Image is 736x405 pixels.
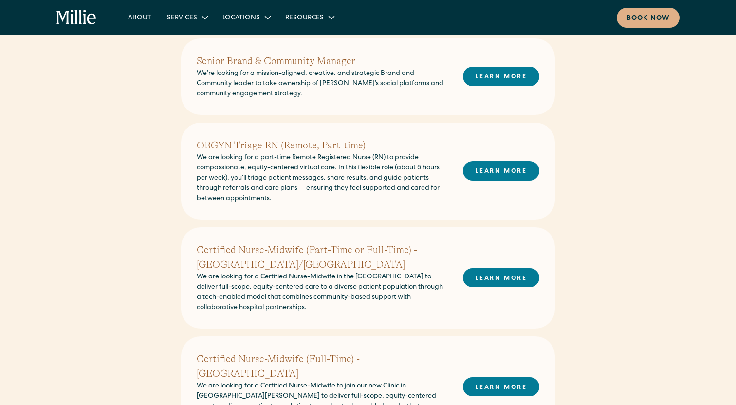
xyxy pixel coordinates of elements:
div: Services [167,13,197,23]
div: Services [159,9,215,25]
h2: Certified Nurse-Midwife (Part-Time or Full-Time) - [GEOGRAPHIC_DATA]/[GEOGRAPHIC_DATA] [197,243,447,272]
a: home [56,10,97,25]
h2: Senior Brand & Community Manager [197,54,447,69]
a: LEARN MORE [463,377,539,396]
a: LEARN MORE [463,67,539,86]
a: LEARN MORE [463,161,539,180]
a: About [120,9,159,25]
h2: Certified Nurse-Midwife (Full-Time) - [GEOGRAPHIC_DATA] [197,352,447,381]
div: Book now [626,14,670,24]
p: We are looking for a Certified Nurse-Midwife in the [GEOGRAPHIC_DATA] to deliver full-scope, equi... [197,272,447,313]
p: We’re looking for a mission-aligned, creative, and strategic Brand and Community leader to take o... [197,69,447,99]
p: We are looking for a part-time Remote Registered Nurse (RN) to provide compassionate, equity-cent... [197,153,447,204]
div: Locations [215,9,277,25]
div: Resources [277,9,341,25]
h2: OBGYN Triage RN (Remote, Part-time) [197,138,447,153]
a: LEARN MORE [463,268,539,287]
a: Book now [617,8,680,28]
div: Locations [222,13,260,23]
div: Resources [285,13,324,23]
